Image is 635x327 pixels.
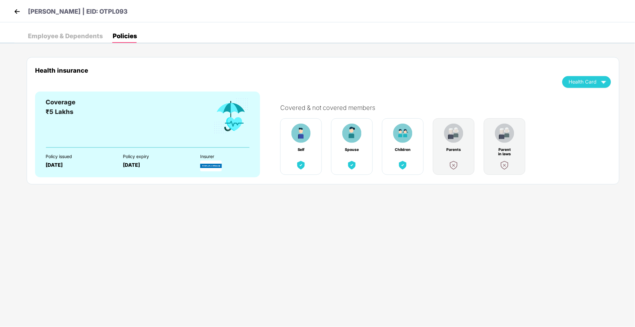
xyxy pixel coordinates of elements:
img: wAAAAASUVORK5CYII= [598,76,609,87]
div: Spouse [344,148,360,152]
img: benefitCardImg [295,160,307,171]
div: Health insurance [35,67,553,74]
div: Policy issued [46,154,112,159]
div: Employee & Dependents [28,33,103,39]
div: Parent in laws [497,148,513,152]
div: Policies [113,33,137,39]
img: benefitCardImg [342,124,362,143]
img: benefitCardImg [291,124,311,143]
div: [DATE] [46,162,112,168]
div: Children [395,148,411,152]
img: benefitCardImg [448,160,459,171]
img: benefitCardImg [397,160,408,171]
div: Insurer [200,154,267,159]
div: [DATE] [123,162,189,168]
div: Coverage [46,98,75,107]
div: Covered & not covered members [280,104,617,111]
img: benefitCardImg [393,124,412,143]
img: benefitCardImg [346,160,358,171]
span: ₹5 Lakhs [46,108,73,116]
div: Parents [446,148,462,152]
div: Self [293,148,309,152]
img: benefitCardImg [213,98,250,135]
img: benefitCardImg [495,124,514,143]
button: Health Card [562,76,611,88]
img: benefitCardImg [499,160,510,171]
p: [PERSON_NAME] | EID: OTPL093 [28,7,128,16]
img: InsurerLogo [200,161,222,171]
img: back [12,7,22,16]
span: Health Card [569,80,597,84]
img: benefitCardImg [444,124,463,143]
div: Policy expiry [123,154,189,159]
